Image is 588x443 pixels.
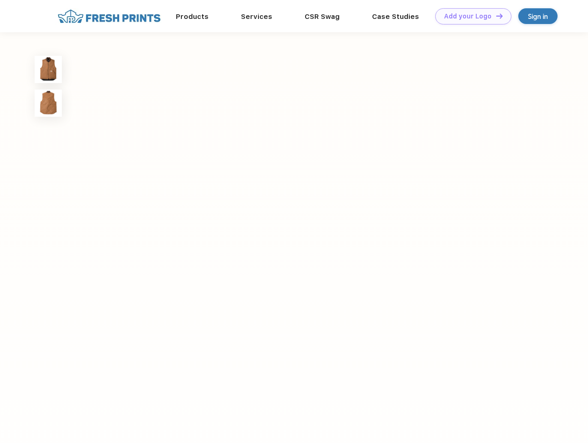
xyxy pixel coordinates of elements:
[528,11,548,22] div: Sign in
[496,13,503,18] img: DT
[518,8,558,24] a: Sign in
[176,12,209,21] a: Products
[55,8,163,24] img: fo%20logo%202.webp
[35,90,62,117] img: func=resize&h=100
[444,12,492,20] div: Add your Logo
[35,56,62,83] img: func=resize&h=100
